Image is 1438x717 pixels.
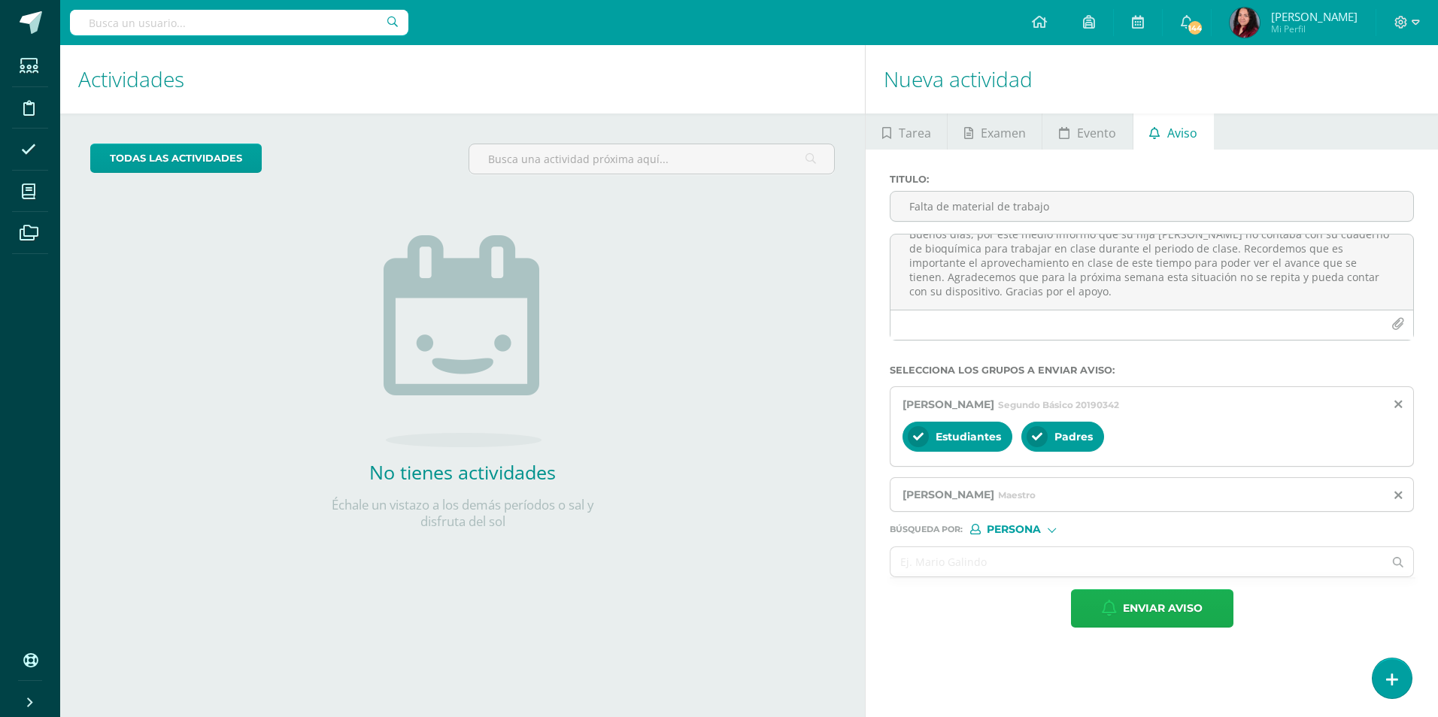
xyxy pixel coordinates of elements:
[1077,115,1116,151] span: Evento
[903,488,994,501] span: [PERSON_NAME]
[998,489,1036,501] span: Maestro
[312,459,613,485] h2: No tienes actividades
[78,45,847,113] h1: Actividades
[884,45,1420,113] h1: Nueva actividad
[890,525,963,534] span: Búsqueda por :
[981,115,1026,151] span: Examen
[890,174,1414,185] label: Titulo :
[987,525,1041,534] span: Persona
[903,398,994,411] span: [PERSON_NAME]
[312,497,613,530] p: Échale un vistazo a los demás períodos o sal y disfruta del sol
[1133,113,1214,150] a: Aviso
[936,430,1001,443] span: Estudiantes
[1271,23,1358,35] span: Mi Perfil
[1167,115,1197,151] span: Aviso
[866,113,947,150] a: Tarea
[1187,20,1203,36] span: 144
[948,113,1042,150] a: Examen
[970,524,1083,534] div: [object Object]
[1054,430,1093,443] span: Padres
[899,115,931,151] span: Tarea
[469,144,834,174] input: Busca una actividad próxima aquí...
[890,547,1383,576] input: Ej. Mario Galindo
[90,144,262,173] a: todas las Actividades
[70,10,408,35] input: Busca un usuario...
[998,399,1119,410] span: Segundo Básico 20190342
[890,365,1414,376] label: Selecciona los grupos a enviar aviso :
[1123,590,1203,627] span: Enviar aviso
[890,192,1413,221] input: Titulo
[1042,113,1132,150] a: Evento
[1071,589,1233,628] button: Enviar aviso
[1230,8,1260,38] img: d1a1e1938b2129473632f39149ad8a41.png
[890,234,1413,310] textarea: Buenos días, por este medio informo que su hija [PERSON_NAME] no contaba con su cuaderno de bioqu...
[1271,9,1358,24] span: [PERSON_NAME]
[384,235,542,447] img: no_activities.png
